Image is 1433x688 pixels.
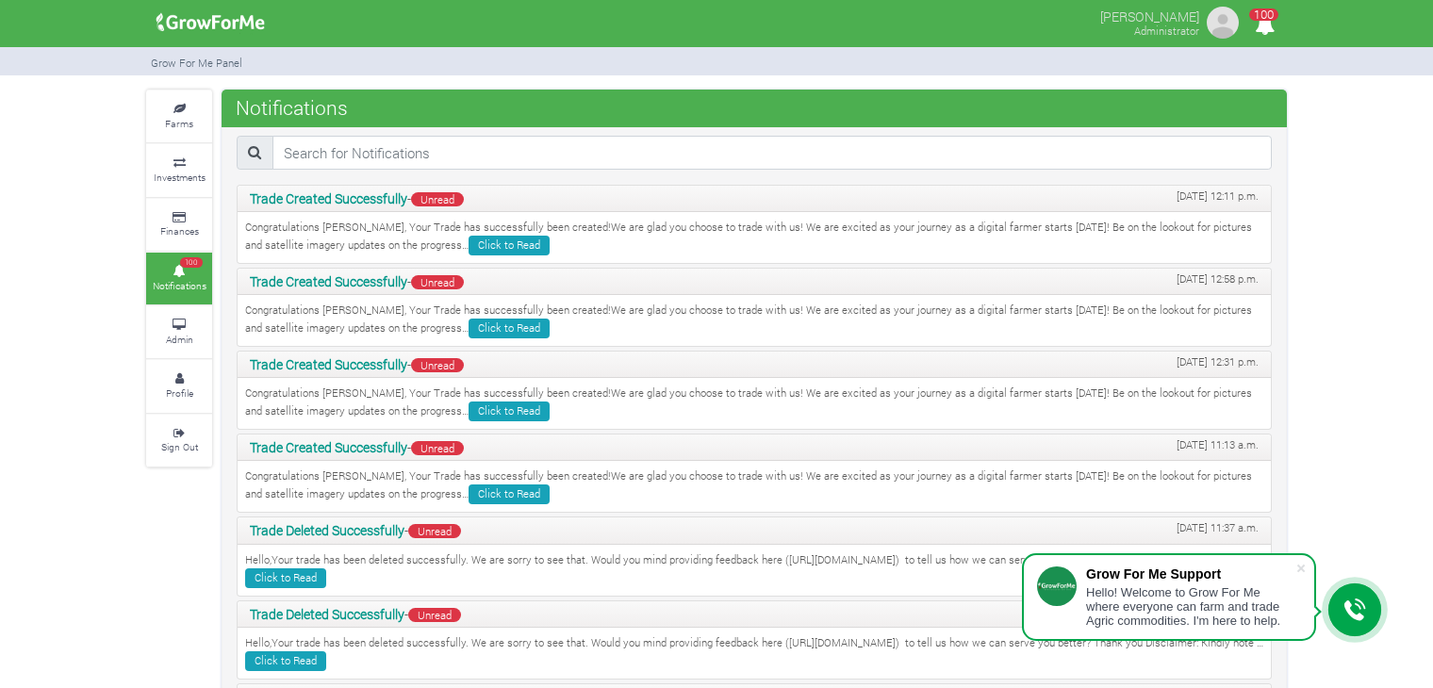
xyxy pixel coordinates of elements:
i: Notifications [1246,4,1283,46]
p: Congratulations [PERSON_NAME], Your Trade has successfully been created!We are glad you choose to... [245,303,1263,338]
p: - [250,520,1259,540]
span: Unread [408,524,461,538]
span: Unread [408,608,461,622]
a: Click to Read [469,236,550,255]
span: Unread [411,275,464,289]
b: Trade Deleted Successfully [250,521,404,539]
span: [DATE] 11:13 a.m. [1177,437,1259,453]
img: growforme image [1204,4,1242,41]
img: growforme image [150,4,272,41]
p: - [250,354,1259,374]
p: - [250,437,1259,457]
a: Sign Out [146,415,212,467]
p: Hello,Your trade has been deleted successfully. We are sorry to see that. Would you mind providin... [245,635,1263,671]
span: Unread [411,192,464,206]
span: 100 [1249,8,1278,21]
p: Hello,Your trade has been deleted successfully. We are sorry to see that. Would you mind providin... [245,552,1263,588]
p: [PERSON_NAME] [1100,4,1199,26]
p: - [250,604,1259,624]
p: - [250,188,1259,208]
a: Click to Read [469,401,550,421]
a: Finances [146,199,212,251]
a: 100 [1246,18,1283,36]
small: Investments [154,171,206,184]
a: 100 Notifications [146,253,212,304]
b: Trade Created Successfully [250,189,407,207]
a: Profile [146,360,212,412]
a: Click to Read [469,484,550,504]
b: Trade Created Successfully [250,355,407,373]
small: Finances [160,224,199,238]
p: - [250,271,1259,291]
small: Farms [165,117,193,130]
span: Unread [411,358,464,372]
a: Click to Read [245,568,326,588]
small: Grow For Me Panel [151,56,242,70]
span: [DATE] 12:11 p.m. [1177,188,1259,205]
small: Sign Out [161,440,198,453]
p: Congratulations [PERSON_NAME], Your Trade has successfully been created!We are glad you choose to... [245,385,1263,421]
p: Congratulations [PERSON_NAME], Your Trade has successfully been created!We are glad you choose to... [245,220,1263,255]
a: Farms [146,90,212,142]
span: 100 [180,257,203,269]
span: Unread [411,441,464,455]
a: Click to Read [245,651,326,671]
b: Trade Created Successfully [250,272,407,290]
span: [DATE] 12:58 p.m. [1177,271,1259,287]
small: Profile [166,386,193,400]
b: Trade Deleted Successfully [250,605,404,623]
span: Notifications [231,89,353,126]
b: Trade Created Successfully [250,438,407,456]
div: Grow For Me Support [1086,566,1295,582]
small: Administrator [1134,24,1199,38]
a: Investments [146,144,212,196]
span: [DATE] 11:37 a.m. [1177,520,1259,536]
div: Hello! Welcome to Grow For Me where everyone can farm and trade Agric commodities. I'm here to help. [1086,585,1295,628]
a: Admin [146,306,212,358]
p: Congratulations [PERSON_NAME], Your Trade has successfully been created!We are glad you choose to... [245,468,1263,504]
a: Click to Read [469,319,550,338]
span: [DATE] 12:31 p.m. [1177,354,1259,370]
input: Search for Notifications [272,136,1272,170]
small: Notifications [153,279,206,292]
small: Admin [166,333,193,346]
